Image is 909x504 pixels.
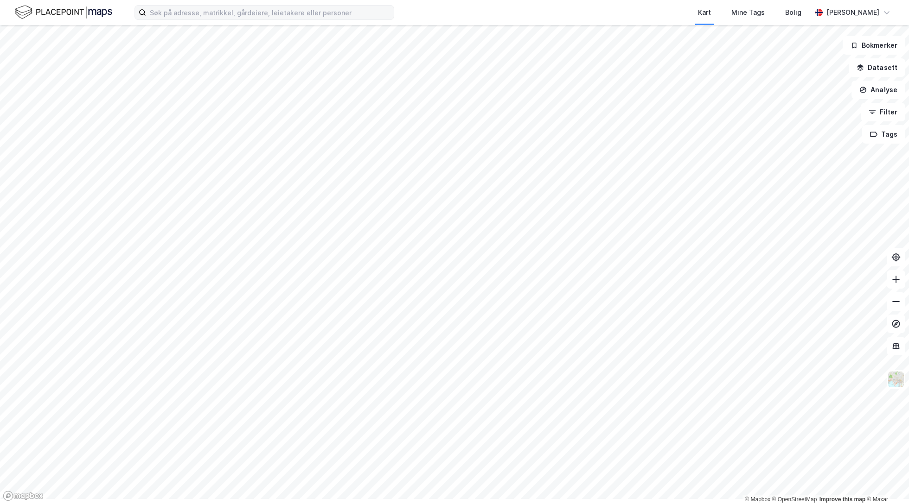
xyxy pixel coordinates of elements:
iframe: Chat Widget [863,460,909,504]
img: logo.f888ab2527a4732fd821a326f86c7f29.svg [15,4,112,20]
button: Datasett [849,58,905,77]
button: Filter [861,103,905,121]
button: Bokmerker [843,36,905,55]
a: Improve this map [819,496,865,503]
button: Analyse [851,81,905,99]
div: Kontrollprogram for chat [863,460,909,504]
a: Mapbox homepage [3,491,44,501]
img: Z [887,371,905,388]
div: Mine Tags [731,7,765,18]
div: Bolig [785,7,801,18]
a: Mapbox [745,496,770,503]
div: Kart [698,7,711,18]
input: Søk på adresse, matrikkel, gårdeiere, leietakere eller personer [146,6,394,19]
button: Tags [862,125,905,144]
a: OpenStreetMap [772,496,817,503]
div: [PERSON_NAME] [826,7,879,18]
